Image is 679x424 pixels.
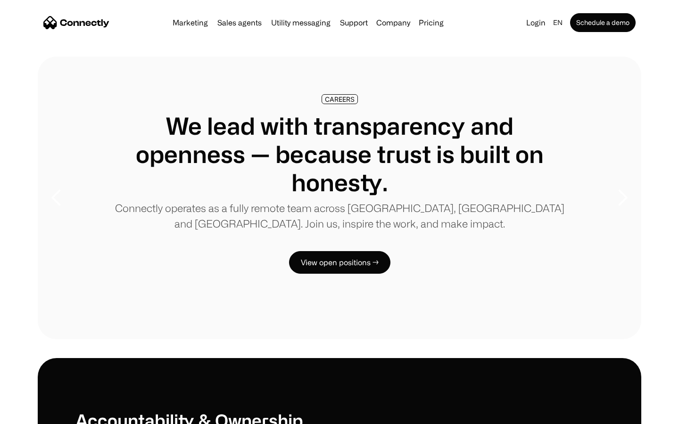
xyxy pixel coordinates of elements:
h1: We lead with transparency and openness — because trust is built on honesty. [113,112,566,196]
a: Sales agents [214,19,265,26]
div: CAREERS [325,96,355,103]
a: Utility messaging [267,19,334,26]
div: Company [376,16,410,29]
div: en [553,16,563,29]
a: Support [336,19,372,26]
a: Login [522,16,549,29]
aside: Language selected: English [9,407,57,421]
a: Schedule a demo [570,13,636,32]
a: Marketing [169,19,212,26]
a: View open positions → [289,251,390,274]
a: Pricing [415,19,447,26]
p: Connectly operates as a fully remote team across [GEOGRAPHIC_DATA], [GEOGRAPHIC_DATA] and [GEOGRA... [113,200,566,231]
ul: Language list [19,408,57,421]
